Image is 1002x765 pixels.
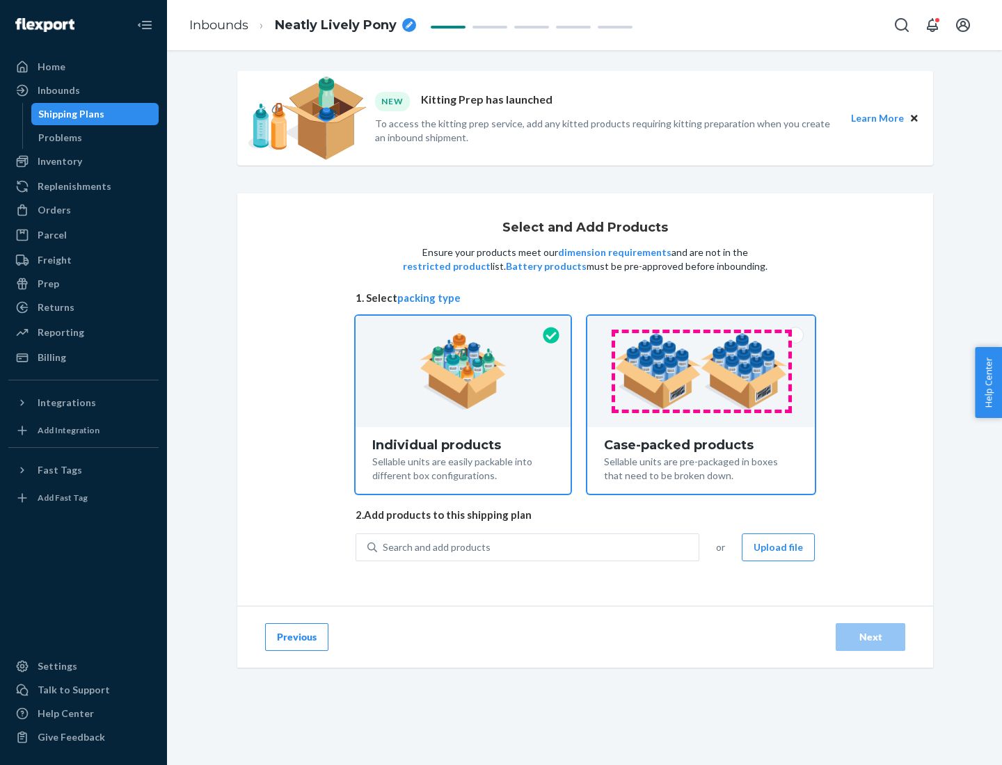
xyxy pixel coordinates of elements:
[38,83,80,97] div: Inbounds
[421,92,552,111] p: Kitting Prep has launched
[888,11,916,39] button: Open Search Box
[375,92,410,111] div: NEW
[38,179,111,193] div: Replenishments
[38,253,72,267] div: Freight
[8,487,159,509] a: Add Fast Tag
[8,419,159,442] a: Add Integration
[8,79,159,102] a: Inbounds
[38,730,105,744] div: Give Feedback
[716,540,725,554] span: or
[8,726,159,748] button: Give Feedback
[975,347,1002,418] button: Help Center
[38,351,66,364] div: Billing
[907,111,922,126] button: Close
[131,11,159,39] button: Close Navigation
[8,296,159,319] a: Returns
[8,346,159,369] a: Billing
[38,300,74,314] div: Returns
[8,392,159,414] button: Integrations
[178,5,427,46] ol: breadcrumbs
[38,107,104,121] div: Shipping Plans
[742,533,815,561] button: Upload file
[8,249,159,271] a: Freight
[604,438,798,452] div: Case-packed products
[949,11,977,39] button: Open account menu
[918,11,946,39] button: Open notifications
[38,659,77,673] div: Settings
[8,321,159,344] a: Reporting
[38,492,88,504] div: Add Fast Tag
[356,508,815,522] span: 2. Add products to this shipping plan
[372,452,554,483] div: Sellable units are easily packable into different box configurations.
[31,127,159,149] a: Problems
[38,396,96,410] div: Integrations
[8,224,159,246] a: Parcel
[506,259,587,273] button: Battery products
[8,150,159,172] a: Inventory
[397,291,461,305] button: packing type
[502,221,668,235] h1: Select and Add Products
[38,154,82,168] div: Inventory
[265,623,328,651] button: Previous
[38,707,94,720] div: Help Center
[420,333,507,410] img: individual-pack.facf35554cb0f1810c75b2bd6df2d64e.png
[38,463,82,477] div: Fast Tags
[558,245,671,259] button: dimension requirements
[383,540,491,554] div: Search and add products
[275,17,397,35] span: Neatly Lively Pony
[38,683,110,697] div: Talk to Support
[375,117,838,145] p: To access the kitting prep service, add any kitted products requiring kitting preparation when yo...
[38,60,65,74] div: Home
[8,459,159,481] button: Fast Tags
[38,203,71,217] div: Orders
[401,245,769,273] p: Ensure your products meet our and are not in the list. must be pre-approved before inbounding.
[836,623,905,651] button: Next
[8,273,159,295] a: Prep
[8,679,159,701] a: Talk to Support
[8,175,159,198] a: Replenishments
[614,333,788,410] img: case-pack.59cecea509d18c883b923b81aeac6d0b.png
[848,630,893,644] div: Next
[189,17,248,33] a: Inbounds
[372,438,554,452] div: Individual products
[38,277,59,291] div: Prep
[38,131,82,145] div: Problems
[8,56,159,78] a: Home
[31,103,159,125] a: Shipping Plans
[8,199,159,221] a: Orders
[38,228,67,242] div: Parcel
[851,111,904,126] button: Learn More
[8,702,159,725] a: Help Center
[15,18,74,32] img: Flexport logo
[403,259,491,273] button: restricted product
[356,291,815,305] span: 1. Select
[604,452,798,483] div: Sellable units are pre-packaged in boxes that need to be broken down.
[8,655,159,677] a: Settings
[38,325,84,339] div: Reporting
[38,424,100,436] div: Add Integration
